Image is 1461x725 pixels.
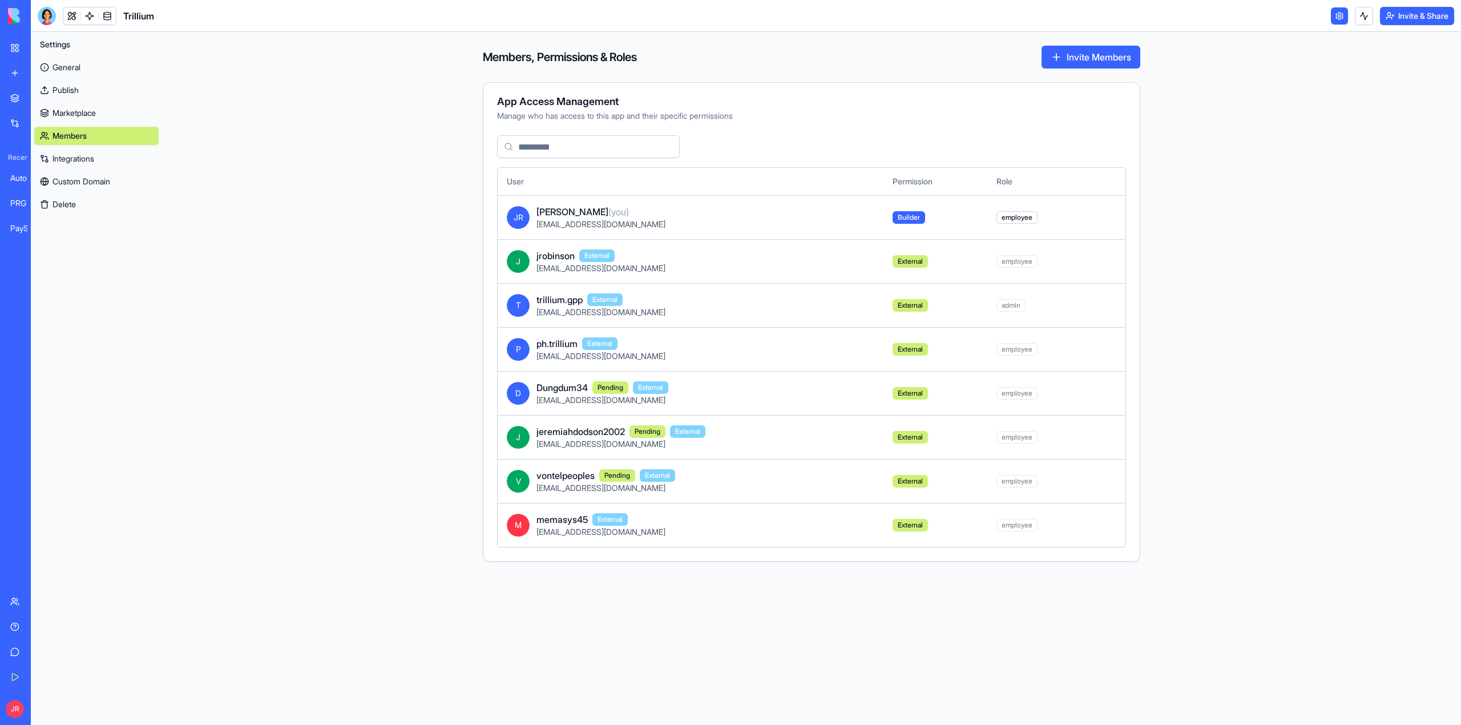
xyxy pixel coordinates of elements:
span: employee [996,475,1038,488]
button: Invite Members [1042,46,1140,69]
a: Integrations [34,150,159,168]
span: Recent [3,153,27,162]
span: Dungdum34 [536,381,588,394]
span: External [587,293,623,306]
span: J [507,250,530,273]
span: V [507,470,530,493]
a: Custom Domain [34,172,159,191]
span: External [633,381,668,394]
span: P [507,338,530,361]
button: Invite & Share [1380,7,1454,25]
span: [EMAIL_ADDRESS][DOMAIN_NAME] [536,263,665,273]
span: [EMAIL_ADDRESS][DOMAIN_NAME] [536,527,665,537]
a: Publish [34,81,159,99]
span: Settings [40,39,70,50]
span: External [893,299,928,312]
span: External [893,387,928,400]
th: User [498,168,883,195]
a: Members [34,127,159,145]
span: JR [6,700,24,718]
th: Permission [883,168,987,195]
span: (you) [608,206,629,217]
th: Role [987,168,1093,195]
button: Delete [34,195,159,214]
span: jeremiahdodson2002 [536,425,625,438]
div: App Access Management [497,96,1126,107]
span: employee [996,343,1038,356]
span: Builder [893,211,925,224]
span: Pending [592,381,628,394]
span: External [579,249,615,262]
span: T [507,294,530,317]
span: [PERSON_NAME] [536,205,629,219]
a: PayScore [3,217,49,240]
div: PRG Educational Substitute Management [10,198,42,209]
span: External [592,513,628,526]
span: employee [996,387,1038,400]
span: [EMAIL_ADDRESS][DOMAIN_NAME] [536,307,665,317]
div: Manage who has access to this app and their specific permissions [497,110,1126,122]
span: [EMAIL_ADDRESS][DOMAIN_NAME] [536,395,665,405]
span: admin [996,299,1026,312]
span: M [507,514,530,537]
span: jrobinson [536,249,575,263]
span: [EMAIL_ADDRESS][DOMAIN_NAME] [536,439,665,449]
a: General [34,58,159,76]
span: [EMAIL_ADDRESS][DOMAIN_NAME] [536,219,665,229]
span: employee [996,519,1038,531]
button: Settings [34,35,159,54]
a: PRG Educational Substitute Management [3,192,49,215]
span: External [893,255,928,268]
div: Automation Fuel - Usage & Billing [10,172,42,184]
span: External [893,475,928,488]
img: logo [8,8,79,24]
span: External [640,469,675,482]
span: [EMAIL_ADDRESS][DOMAIN_NAME] [536,351,665,361]
span: employee [996,431,1038,444]
span: employee [996,211,1038,224]
span: External [893,519,928,531]
span: JR [507,206,530,229]
span: External [582,337,618,350]
span: External [893,343,928,356]
h4: Members, Permissions & Roles [483,49,637,65]
span: Pending [629,425,665,438]
span: External [670,425,705,438]
span: [EMAIL_ADDRESS][DOMAIN_NAME] [536,483,665,493]
span: vontelpeoples [536,469,595,482]
span: Pending [599,469,635,482]
div: PayScore [10,223,42,234]
span: ph.trillium [536,337,578,351]
a: Marketplace [34,104,159,122]
span: employee [996,255,1038,268]
a: Automation Fuel - Usage & Billing [3,167,49,190]
span: trillium.gpp [536,293,583,307]
span: D [507,382,530,405]
span: Trillium [123,9,154,23]
span: External [893,431,928,444]
span: J [507,426,530,449]
span: memasys45 [536,513,588,526]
